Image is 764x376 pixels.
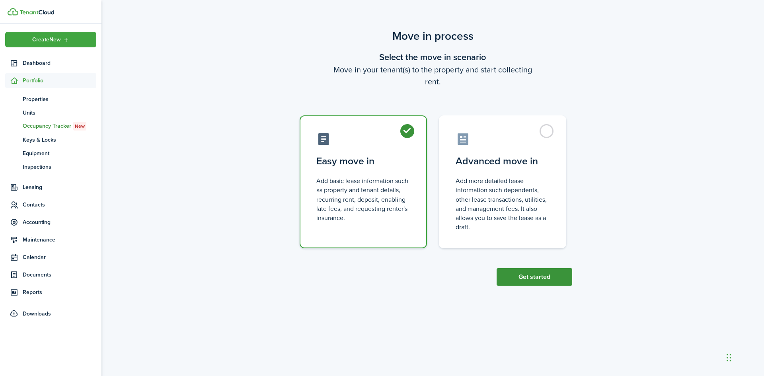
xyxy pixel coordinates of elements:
img: TenantCloud [8,8,18,16]
span: Contacts [23,201,96,209]
a: Properties [5,92,96,106]
span: Accounting [23,218,96,226]
button: Open menu [5,32,96,47]
a: Keys & Locks [5,133,96,146]
span: New [75,123,85,130]
span: Calendar [23,253,96,261]
a: Reports [5,284,96,300]
iframe: Chat Widget [724,338,764,376]
span: Portfolio [23,76,96,85]
a: Inspections [5,160,96,173]
span: Leasing [23,183,96,191]
wizard-step-header-description: Move in your tenant(s) to the property and start collecting rent. [294,64,572,88]
control-radio-card-title: Easy move in [316,154,410,168]
span: Properties [23,95,96,103]
div: Drag [727,346,731,370]
span: Keys & Locks [23,136,96,144]
a: Occupancy TrackerNew [5,119,96,133]
span: Documents [23,271,96,279]
span: Units [23,109,96,117]
a: Units [5,106,96,119]
control-radio-card-description: Add more detailed lease information such dependents, other lease transactions, utilities, and man... [456,176,550,232]
wizard-step-header-title: Select the move in scenario [294,51,572,64]
span: Occupancy Tracker [23,122,96,131]
span: Downloads [23,310,51,318]
span: Equipment [23,149,96,158]
span: Inspections [23,163,96,171]
a: Equipment [5,146,96,160]
span: Reports [23,288,96,296]
a: Dashboard [5,55,96,71]
control-radio-card-description: Add basic lease information such as property and tenant details, recurring rent, deposit, enablin... [316,176,410,222]
span: Create New [32,37,61,43]
span: Maintenance [23,236,96,244]
img: TenantCloud [19,10,54,15]
button: Get started [497,268,572,286]
control-radio-card-title: Advanced move in [456,154,550,168]
scenario-title: Move in process [294,28,572,45]
span: Dashboard [23,59,96,67]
